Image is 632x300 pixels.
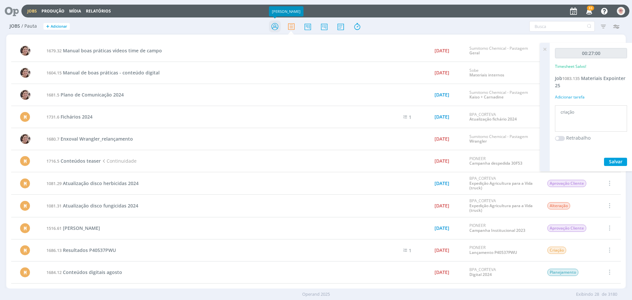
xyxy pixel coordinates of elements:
[469,134,537,144] div: Sumitomo Chemical - Pastagem
[46,69,160,76] a: 1604.15Manual de boas práticas - conteúdo digital
[469,245,537,255] div: PIONEER
[469,272,492,277] a: Digital 2024
[41,8,65,14] a: Produção
[469,203,533,213] a: Expedição Agricultura para a Vida (truck)
[63,247,116,253] span: Resultados P40537PWU
[20,90,30,100] img: A
[46,136,59,142] span: 1680.7
[469,94,504,100] a: Kaiso + Carnadine
[63,47,162,54] span: Manual boas práticas vídeos time de campo
[46,203,138,209] a: 1081.31Atualização disco fungicidas 2024
[562,75,580,81] span: 1083.135
[269,6,303,16] div: [PERSON_NAME]
[46,180,62,186] span: 1081.29
[434,137,449,141] div: [DATE]
[469,176,537,190] div: BPA_CORTEVA
[434,248,449,253] div: [DATE]
[469,223,537,233] div: PIONEER
[20,245,30,255] div: M
[46,269,122,275] a: 1684.12Conteúdos digitais agosto
[587,6,594,11] span: 33
[61,92,124,98] span: Plano de Comunicação 2024
[566,134,591,141] label: Retrabalho
[46,247,62,253] span: 1686.13
[469,160,522,166] a: Campanha despedida 30F53
[46,23,49,30] span: +
[604,158,627,166] button: Salvar
[46,48,62,54] span: 1679.32
[547,202,570,209] span: Alteração
[469,72,504,78] a: Materiais internos
[434,115,449,119] div: [DATE]
[63,69,160,76] span: Manual de boas práticas - conteúdo digital
[547,247,566,254] span: Criação
[434,204,449,208] div: [DATE]
[63,225,100,231] span: [PERSON_NAME]
[469,112,537,122] div: BPA_CORTEVA
[20,178,30,188] div: M
[555,75,625,89] a: Job1083.135Materiais Expointer 25
[46,136,133,142] a: 1680.7Enxoval Wrangler_relançamento
[20,156,30,166] div: M
[61,158,101,164] span: Conteúdos teaser
[25,9,39,14] button: Jobs
[46,158,59,164] span: 1716.5
[434,93,449,97] div: [DATE]
[469,138,487,144] a: Wrangler
[86,8,111,14] a: Relatórios
[21,23,37,29] span: / Pauta
[20,267,30,277] div: M
[46,203,62,209] span: 1081.31
[63,180,139,186] span: Atualização disco herbicidas 2024
[434,226,449,231] div: [DATE]
[469,228,525,233] a: Campanha Institucional 2023
[469,116,517,122] a: Atualização fichário 2024
[46,114,92,120] a: 1731.6Fichários 2024
[61,114,92,120] span: Fichários 2024
[20,46,30,56] img: A
[69,8,81,14] a: Mídia
[434,159,449,163] div: [DATE]
[469,180,533,191] a: Expedição Agricultura para a Vida (truck)
[46,114,59,120] span: 1731.6
[10,23,20,29] span: Jobs
[46,47,162,54] a: 1679.32Manual boas práticas vídeos time de campo
[469,90,537,100] div: Sumitomo Chemical - Pastagem
[434,48,449,53] div: [DATE]
[101,158,137,164] span: Continuidade
[547,269,578,276] span: Planejamento
[469,267,537,277] div: BPA_CORTEVA
[547,180,586,187] span: Aprovação Cliente
[469,46,537,56] div: Sumitomo Chemical - Pastagem
[469,199,537,213] div: BPA_CORTEVA
[20,68,30,78] img: A
[27,8,37,14] a: Jobs
[67,9,83,14] button: Mídia
[51,24,67,29] span: Adicionar
[617,7,625,15] img: A
[46,158,101,164] a: 1716.5Conteúdos teaser
[46,180,139,186] a: 1081.29Atualização disco herbicidas 2024
[63,203,138,209] span: Atualização disco fungicidas 2024
[608,291,617,298] span: 3180
[46,92,124,98] a: 1681.5Plano de Comunicação 2024
[434,270,449,275] div: [DATE]
[409,247,411,254] span: 1
[46,92,59,98] span: 1681.5
[46,269,62,275] span: 1684.12
[20,201,30,211] div: M
[20,134,30,144] img: A
[20,112,30,122] div: M
[63,269,122,275] span: Conteúdos digitais agosto
[582,5,595,17] button: 33
[469,156,537,166] div: PIONEER
[617,5,625,17] button: A
[594,291,599,298] span: 28
[529,21,595,32] input: Busca
[469,50,480,56] a: Geral
[409,114,411,120] span: 1
[84,9,113,14] button: Relatórios
[547,225,586,232] span: Aprovação Cliente
[469,68,537,78] div: Sobe
[46,247,116,253] a: 1686.13Resultados P40537PWU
